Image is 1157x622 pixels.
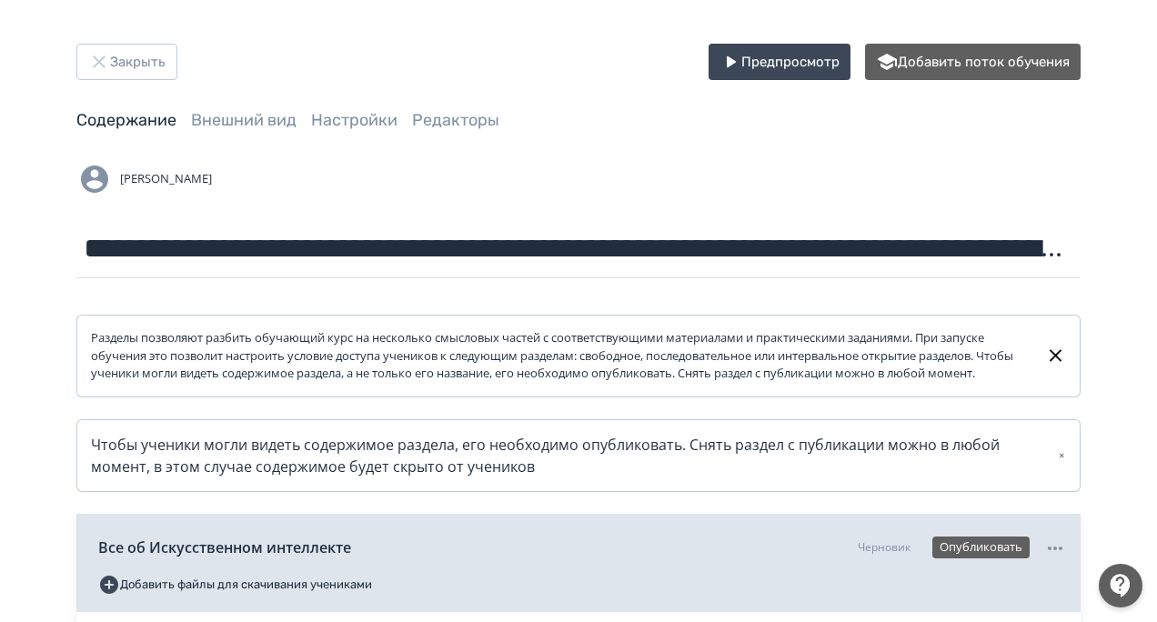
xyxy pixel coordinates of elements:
[76,44,177,80] button: Закрыть
[91,329,1031,383] div: Разделы позволяют разбить обучающий курс на несколько смысловых частей с соответствующими материа...
[76,110,176,130] a: Содержание
[932,537,1030,558] button: Опубликовать
[98,570,372,599] button: Добавить файлы для скачивания учениками
[865,44,1081,80] button: Добавить поток обучения
[120,170,212,188] span: [PERSON_NAME]
[311,110,397,130] a: Настройки
[191,110,297,130] a: Внешний вид
[858,539,911,556] div: Черновик
[412,110,499,130] a: Редакторы
[98,537,351,558] span: Все об Искусственном интеллекте
[709,44,850,80] button: Предпросмотр
[91,434,1066,477] div: Чтобы ученики могли видеть содержимое раздела, его необходимо опубликовать. Снять раздел с публик...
